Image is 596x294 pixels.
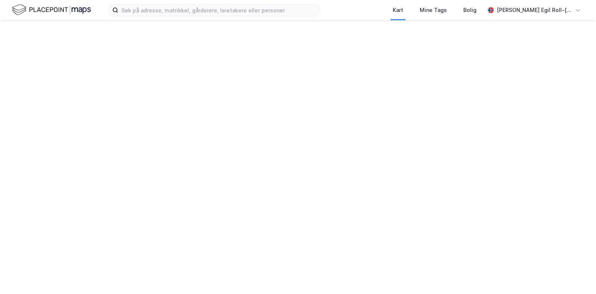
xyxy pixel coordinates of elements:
img: logo.f888ab2527a4732fd821a326f86c7f29.svg [12,3,91,17]
iframe: Chat Widget [558,258,596,294]
input: Søk på adresse, matrikkel, gårdeiere, leietakere eller personer [118,5,319,16]
div: Mine Tags [420,6,447,15]
div: Bolig [463,6,476,15]
div: Kart [393,6,403,15]
div: [PERSON_NAME] Egil Roll-[PERSON_NAME] [497,6,572,15]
